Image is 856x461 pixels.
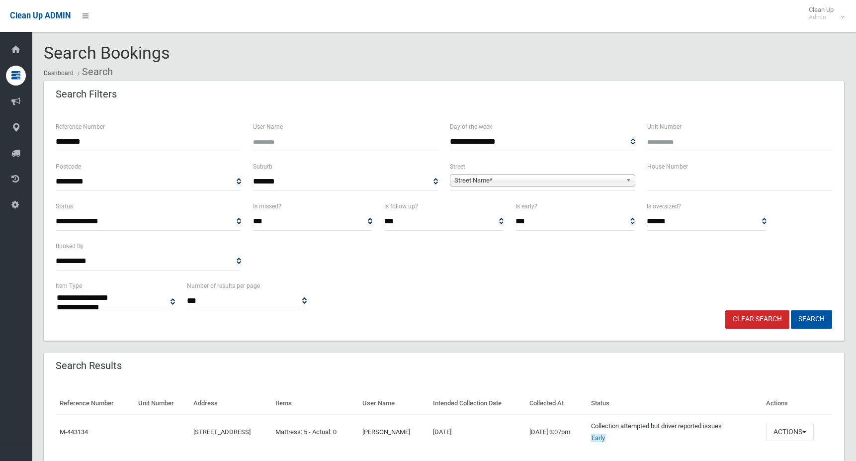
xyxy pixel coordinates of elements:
th: Reference Number [56,392,134,415]
th: User Name [358,392,428,415]
header: Search Results [44,356,134,375]
span: Clean Up ADMIN [10,11,71,20]
th: Items [271,392,358,415]
label: Is early? [515,201,537,212]
header: Search Filters [44,85,129,104]
th: Collected At [525,392,587,415]
td: [DATE] [429,415,525,449]
a: Dashboard [44,70,74,77]
label: Reference Number [56,121,105,132]
span: Clean Up [804,6,844,21]
th: Actions [762,392,832,415]
label: Item Type [56,280,82,291]
label: Is oversized? [647,201,681,212]
span: Early [591,434,605,442]
td: Mattress: 5 - Actual: 0 [271,415,358,449]
span: Street Name* [454,175,622,186]
span: Search Bookings [44,43,170,63]
label: Day of the week [450,121,492,132]
label: Suburb [253,161,272,172]
button: Actions [766,423,814,441]
td: [DATE] 3:07pm [525,415,587,449]
td: [PERSON_NAME] [358,415,428,449]
button: Search [791,310,832,329]
li: Search [75,63,113,81]
label: House Number [647,161,688,172]
a: [STREET_ADDRESS] [193,428,251,436]
th: Address [189,392,271,415]
a: Clear Search [725,310,789,329]
label: Is follow up? [384,201,418,212]
label: Booked By [56,241,84,252]
label: Street [450,161,465,172]
th: Unit Number [134,392,189,415]
th: Status [587,392,762,415]
label: User Name [253,121,283,132]
td: Collection attempted but driver reported issues [587,415,762,449]
label: Number of results per page [187,280,260,291]
small: Admin [809,13,834,21]
label: Status [56,201,73,212]
label: Is missed? [253,201,281,212]
label: Postcode [56,161,81,172]
th: Intended Collection Date [429,392,525,415]
label: Unit Number [647,121,682,132]
a: M-443134 [60,428,88,436]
